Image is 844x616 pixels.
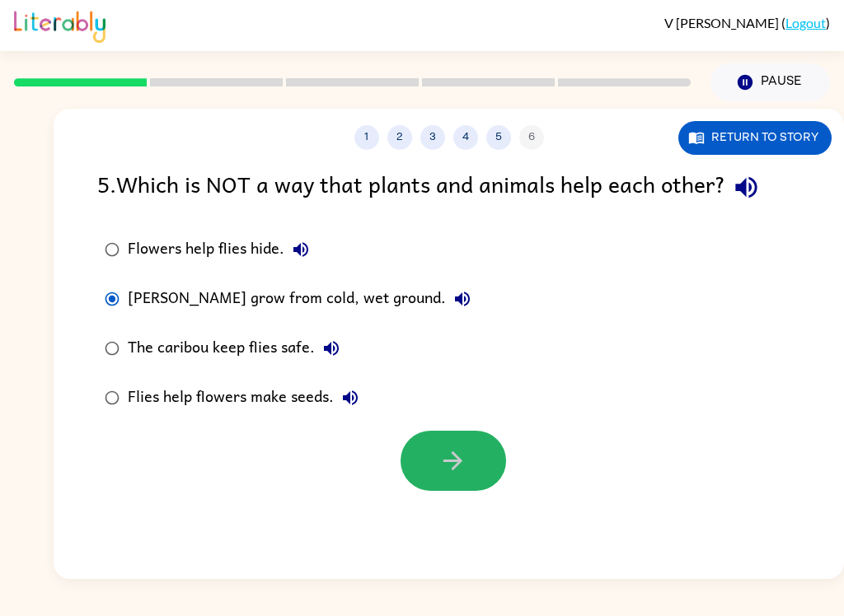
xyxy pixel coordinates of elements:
button: Flies help flowers make seeds. [334,381,367,414]
button: 2 [387,125,412,150]
button: 5 [486,125,511,150]
div: Flies help flowers make seeds. [128,381,367,414]
button: 3 [420,125,445,150]
div: Flowers help flies hide. [128,233,317,266]
img: Literably [14,7,105,43]
button: The caribou keep flies safe. [315,332,348,365]
span: V [PERSON_NAME] [664,15,781,30]
div: The caribou keep flies safe. [128,332,348,365]
div: [PERSON_NAME] grow from cold, wet ground. [128,282,479,315]
button: 1 [354,125,379,150]
button: Pause [710,63,830,101]
button: Flowers help flies hide. [284,233,317,266]
button: [PERSON_NAME] grow from cold, wet ground. [446,282,479,315]
a: Logout [785,15,826,30]
button: Return to story [678,121,832,155]
div: 5 . Which is NOT a way that plants and animals help each other? [97,166,800,208]
button: 4 [453,125,478,150]
div: ( ) [664,15,830,30]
